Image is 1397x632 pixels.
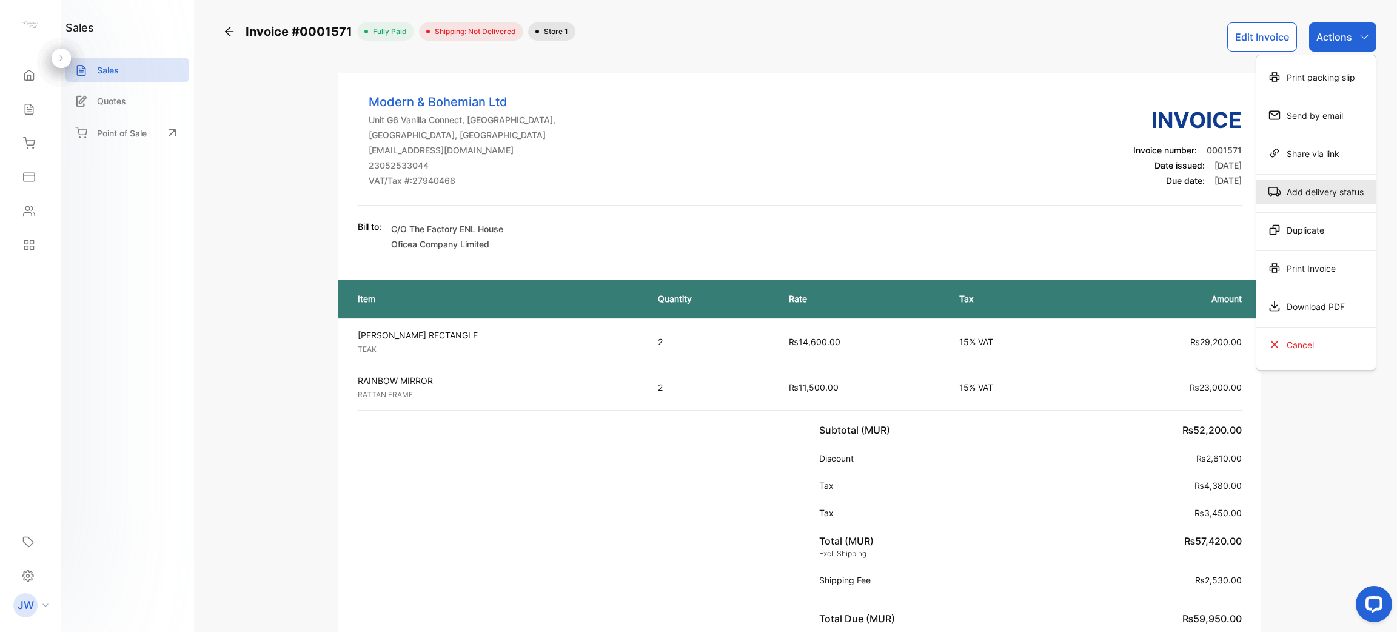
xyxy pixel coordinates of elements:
[959,292,1066,305] p: Tax
[1182,424,1242,436] span: ₨52,200.00
[819,452,859,465] p: Discount
[246,22,357,41] span: Invoice #0001571
[789,337,840,347] span: ₨14,600.00
[1133,145,1197,155] span: Invoice number:
[819,479,839,492] p: Tax
[358,374,636,387] p: RAINBOW MIRROR
[1090,292,1241,305] p: Amount
[1190,382,1242,392] span: ₨23,000.00
[1195,575,1242,585] span: ₨2,530.00
[658,335,765,348] p: 2
[1309,22,1376,52] button: Actions
[18,597,34,613] p: JW
[819,611,900,626] p: Total Due (MUR)
[1184,535,1242,547] span: ₨57,420.00
[1166,175,1205,186] span: Due date:
[65,89,189,113] a: Quotes
[358,329,636,341] p: [PERSON_NAME] RECTANGLE
[1256,65,1376,89] div: Print packing slip
[368,26,407,37] span: fully paid
[1194,508,1242,518] span: ₨3,450.00
[369,93,555,111] p: Modern & Bohemian Ltd
[369,144,555,156] p: [EMAIL_ADDRESS][DOMAIN_NAME]
[1346,581,1397,632] iframe: LiveChat chat widget
[1207,145,1242,155] span: 0001571
[1256,332,1376,357] div: Cancel
[1256,103,1376,127] div: Send by email
[1196,453,1242,463] span: ₨2,610.00
[65,58,189,82] a: Sales
[358,292,634,305] p: Item
[369,159,555,172] p: 23052533044
[658,381,765,394] p: 2
[1227,22,1297,52] button: Edit Invoice
[358,344,636,355] p: TEAK
[1256,218,1376,242] div: Duplicate
[358,220,381,233] p: Bill to:
[959,381,1066,394] p: 15% VAT
[21,16,39,34] img: logo
[1214,160,1242,170] span: [DATE]
[819,548,874,559] p: Excl. Shipping
[97,127,147,140] p: Point of Sale
[1256,180,1376,204] div: Add delivery status
[358,389,636,400] p: RATTAN FRAME
[1190,337,1242,347] span: ₨29,200.00
[391,223,503,235] p: C/O The Factory ENL House
[369,174,555,187] p: VAT/Tax #: 27940468
[97,95,126,107] p: Quotes
[1182,613,1242,625] span: ₨59,950.00
[1133,104,1242,136] h3: Invoice
[1154,160,1205,170] span: Date issued:
[369,113,555,126] p: Unit G6 Vanilla Connect, [GEOGRAPHIC_DATA],
[1256,141,1376,166] div: Share via link
[789,292,935,305] p: Rate
[1256,294,1376,318] div: Download PDF
[819,423,895,437] p: Subtotal (MUR)
[959,335,1066,348] p: 15% VAT
[789,382,839,392] span: ₨11,500.00
[1194,480,1242,491] span: ₨4,380.00
[819,574,876,587] p: Shipping Fee
[65,19,94,36] h1: sales
[391,238,503,250] p: Oficea Company Limited
[1214,175,1242,186] span: [DATE]
[65,119,189,146] a: Point of Sale
[369,129,555,141] p: [GEOGRAPHIC_DATA], [GEOGRAPHIC_DATA]
[1256,256,1376,280] div: Print Invoice
[97,64,119,76] p: Sales
[539,26,568,37] span: Store 1
[1316,30,1352,44] p: Actions
[819,506,839,519] p: Tax
[430,26,516,37] span: Shipping: Not Delivered
[819,534,874,548] p: Total (MUR)
[658,292,765,305] p: Quantity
